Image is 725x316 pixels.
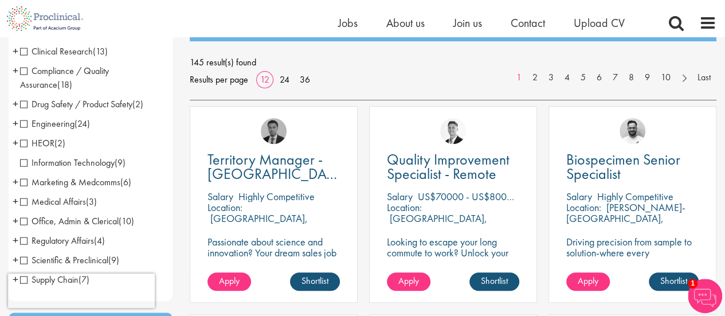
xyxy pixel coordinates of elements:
span: + [13,95,18,112]
span: Medical Affairs [20,196,97,208]
a: 3 [543,71,559,84]
span: Apply [219,275,240,287]
span: (9) [108,254,119,266]
span: (6) [120,176,131,188]
span: HEOR [20,137,54,149]
span: + [13,134,18,151]
span: Salary [207,190,233,203]
a: About us [386,15,425,30]
p: Highly Competitive [597,190,673,203]
img: Emile De Beer [620,118,645,144]
a: 12 [256,73,273,85]
span: Information Technology [20,157,126,169]
span: Regulatory Affairs [20,235,105,247]
iframe: reCAPTCHA [8,274,155,308]
span: + [13,251,18,268]
a: 5 [575,71,591,84]
p: [GEOGRAPHIC_DATA], [GEOGRAPHIC_DATA] [387,212,487,236]
span: Clinical Research [20,45,108,57]
span: Location: [566,201,601,214]
span: Engineering [20,118,90,130]
span: Apply [398,275,419,287]
p: [GEOGRAPHIC_DATA], [GEOGRAPHIC_DATA] [207,212,308,236]
span: Marketing & Medcomms [20,176,120,188]
span: Clinical Research [20,45,93,57]
span: + [13,193,18,210]
span: 1 [688,279,697,288]
span: (9) [115,157,126,169]
a: 10 [655,71,676,84]
a: 7 [607,71,624,84]
img: Carl Gbolade [261,118,287,144]
a: Apply [207,272,251,291]
span: Medical Affairs [20,196,86,208]
span: Drug Safety / Product Safety [20,98,143,110]
span: Compliance / Quality Assurance [20,65,109,91]
span: Territory Manager - [GEOGRAPHIC_DATA], [GEOGRAPHIC_DATA] [207,150,350,198]
a: Join us [453,15,482,30]
a: Contact [511,15,545,30]
span: HEOR [20,137,65,149]
a: 9 [639,71,656,84]
span: + [13,62,18,79]
a: Upload CV [574,15,625,30]
span: (18) [57,79,72,91]
a: 1 [511,71,527,84]
span: (24) [75,118,90,130]
a: Quality Improvement Specialist - Remote [387,153,519,181]
span: Regulatory Affairs [20,235,94,247]
a: 6 [591,71,608,84]
a: Jobs [338,15,358,30]
span: Salary [387,190,413,203]
span: + [13,42,18,60]
a: 4 [559,71,575,84]
p: Passionate about science and innovation? Your dream sales job as Territory Manager awaits! [207,236,340,269]
span: + [13,232,18,249]
span: Office, Admin & Clerical [20,215,134,227]
p: [PERSON_NAME]-[GEOGRAPHIC_DATA], [GEOGRAPHIC_DATA] [566,201,685,236]
img: Chatbot [688,279,722,313]
a: Last [692,71,716,84]
a: 8 [623,71,640,84]
span: Salary [566,190,592,203]
span: (4) [94,235,105,247]
a: 24 [276,73,293,85]
span: Engineering [20,118,75,130]
span: Information Technology [20,157,115,169]
span: Results per page [190,71,248,88]
a: Biospecimen Senior Specialist [566,153,699,181]
span: Scientific & Preclinical [20,254,119,266]
span: (2) [132,98,143,110]
img: George Watson [440,118,466,144]
a: 36 [296,73,314,85]
span: Quality Improvement Specialist - Remote [387,150,510,184]
a: Apply [387,272,430,291]
span: Location: [207,201,242,214]
a: Shortlist [290,272,340,291]
a: Apply [566,272,610,291]
span: (2) [54,137,65,149]
span: Marketing & Medcomms [20,176,131,188]
p: US$70000 - US$80000 per annum [418,190,562,203]
span: 145 result(s) found [190,54,716,71]
span: (10) [119,215,134,227]
span: (13) [93,45,108,57]
a: 2 [527,71,543,84]
span: Scientific & Preclinical [20,254,108,266]
p: Driving precision from sample to solution-where every biospecimen tells a story of innovation. [566,236,699,280]
p: Highly Competitive [238,190,315,203]
span: Location: [387,201,422,214]
p: Looking to escape your long commute to work? Unlock your new remote working position with this ex... [387,236,519,291]
span: + [13,212,18,229]
span: Biospecimen Senior Specialist [566,150,680,184]
span: + [13,115,18,132]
